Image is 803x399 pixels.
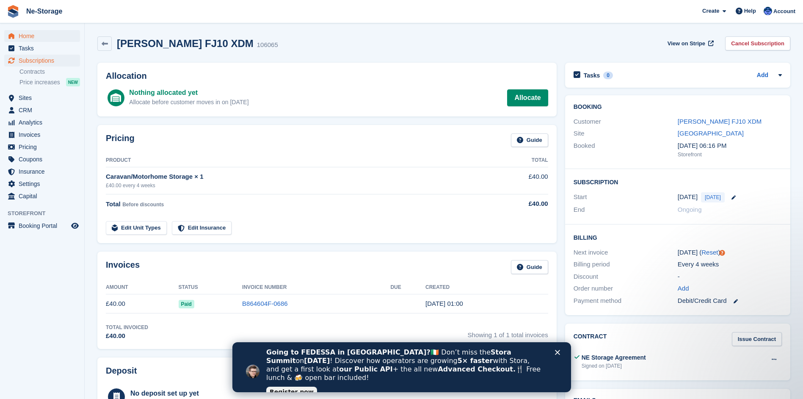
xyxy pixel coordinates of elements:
span: [DATE] [701,192,725,202]
a: Edit Insurance [172,221,232,235]
a: Guide [511,260,548,274]
div: Next invoice [574,248,678,258]
a: menu [4,220,80,232]
h2: Tasks [584,72,600,79]
span: Sites [19,92,69,104]
iframe: Intercom live chat banner [232,342,571,392]
h2: [PERSON_NAME] FJ10 XDM [117,38,254,49]
div: Payment method [574,296,678,306]
div: Every 4 weeks [678,260,782,269]
span: Home [19,30,69,42]
th: Status [179,281,243,294]
a: Add [678,284,689,294]
a: Register now [34,44,85,55]
div: NE Storage Agreement [582,353,646,362]
div: [DATE] 06:16 PM [678,141,782,151]
div: No deposit set up yet [130,388,305,399]
div: Site [574,129,678,139]
a: menu [4,129,80,141]
div: Nothing allocated yet [129,88,248,98]
span: Tasks [19,42,69,54]
div: Caravan/Motorhome Storage × 1 [106,172,489,182]
div: 0 [603,72,613,79]
span: Showing 1 of 1 total invoices [468,324,548,341]
div: Booked [574,141,678,159]
div: Allocate before customer moves in on [DATE] [129,98,248,107]
a: B864604F-0686 [242,300,288,307]
div: Debit/Credit Card [678,296,782,306]
a: menu [4,55,80,66]
a: [PERSON_NAME] FJ10 XDM [678,118,762,125]
a: menu [4,166,80,177]
span: Before discounts [122,202,164,208]
th: Product [106,154,489,167]
div: £40.00 [106,331,148,341]
span: Subscriptions [19,55,69,66]
a: Cancel Subscription [725,36,790,50]
a: menu [4,178,80,190]
th: Total [489,154,548,167]
a: menu [4,104,80,116]
div: Start [574,192,678,202]
div: End [574,205,678,215]
div: Signed on [DATE] [582,362,646,370]
a: Preview store [70,221,80,231]
a: Allocate [507,89,548,106]
a: menu [4,141,80,153]
span: Paid [179,300,194,308]
a: menu [4,116,80,128]
td: £40.00 [106,294,179,313]
th: Due [390,281,425,294]
span: Capital [19,190,69,202]
h2: Invoices [106,260,140,274]
div: - [678,272,782,282]
a: menu [4,190,80,202]
a: Reset [701,249,718,256]
h2: Subscription [574,177,782,186]
div: Storefront [678,150,782,159]
div: 106065 [257,40,278,50]
span: Total [106,200,121,208]
span: Invoices [19,129,69,141]
span: Help [744,7,756,15]
a: Contracts [19,68,80,76]
th: Created [425,281,548,294]
time: 2025-09-18 00:00:20 UTC [425,300,463,307]
span: Insurance [19,166,69,177]
div: £40.00 every 4 weeks [106,182,489,189]
a: [GEOGRAPHIC_DATA] [678,130,744,137]
a: Edit Unit Types [106,221,167,235]
th: Amount [106,281,179,294]
h2: Contract [574,332,607,346]
a: Issue Contract [732,332,782,346]
img: stora-icon-8386f47178a22dfd0bd8f6a31ec36ba5ce8667c1dd55bd0f319d3a0aa187defe.svg [7,5,19,18]
span: Price increases [19,78,60,86]
td: £40.00 [489,167,548,194]
span: Storefront [8,209,84,218]
span: Coupons [19,153,69,165]
div: Tooltip anchor [718,249,726,257]
h2: Allocation [106,71,548,81]
div: Total Invoiced [106,324,148,331]
div: Order number [574,284,678,294]
span: Analytics [19,116,69,128]
h2: Billing [574,233,782,241]
div: Customer [574,117,678,127]
a: menu [4,153,80,165]
div: NEW [66,78,80,86]
a: View on Stripe [664,36,715,50]
img: Karol Carter [764,7,772,15]
div: [DATE] ( ) [678,248,782,258]
span: Settings [19,178,69,190]
div: Close [323,8,331,13]
time: 2025-09-18 00:00:00 UTC [678,192,698,202]
a: menu [4,30,80,42]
